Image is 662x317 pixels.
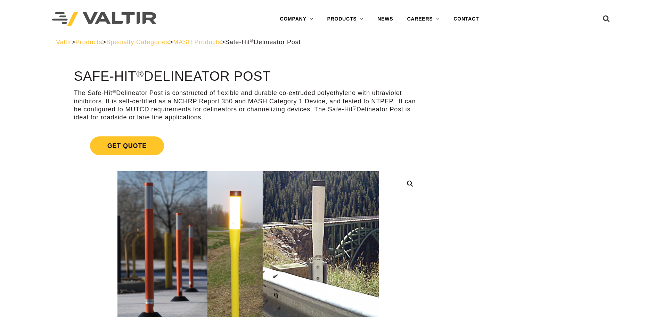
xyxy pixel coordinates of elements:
[447,12,486,26] a: CONTACT
[74,89,423,122] p: The Safe-Hit Delineator Post is constructed of flexible and durable co-extruded polyethylene with...
[353,105,357,111] sup: ®
[75,39,102,46] a: Products
[225,39,301,46] span: Safe-Hit Delineator Post
[112,89,116,94] sup: ®
[52,12,156,26] img: Valtir
[74,128,423,164] a: Get Quote
[400,12,447,26] a: CAREERS
[273,12,320,26] a: COMPANY
[136,68,144,79] sup: ®
[250,38,254,43] sup: ®
[370,12,400,26] a: NEWS
[106,39,169,46] a: Specialty Categories
[320,12,370,26] a: PRODUCTS
[56,38,606,46] div: > > > >
[173,39,221,46] a: MASH Products
[90,136,164,155] span: Get Quote
[74,69,423,84] h1: Safe-Hit Delineator Post
[56,39,71,46] a: Valtir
